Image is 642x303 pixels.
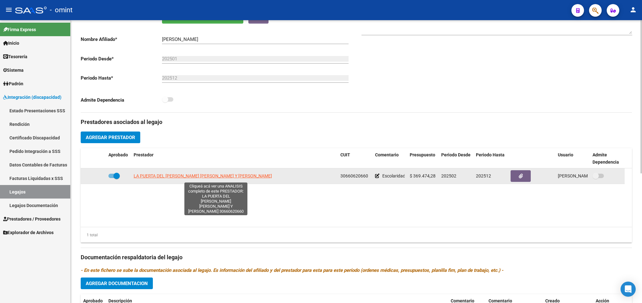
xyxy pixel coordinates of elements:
[86,135,135,140] span: Agregar Prestador
[340,173,368,178] span: 30660620660
[81,267,503,273] i: - En este fichero se sube la documentación asociada al legajo. Es información del afiliado y del ...
[3,229,54,236] span: Explorador de Archivos
[407,148,439,169] datatable-header-cell: Presupuesto
[3,216,61,222] span: Prestadores / Proveedores
[81,118,632,126] h3: Prestadores asociados al legajo
[590,148,625,169] datatable-header-cell: Admite Dependencia
[134,152,153,157] span: Prestador
[558,152,573,157] span: Usuario
[373,148,407,169] datatable-header-cell: Comentario
[3,53,27,60] span: Tesorería
[50,3,72,17] span: - omint
[441,152,471,157] span: Periodo Desde
[3,80,23,87] span: Padrón
[382,173,487,178] span: Escolaridad Formación Laboral Jornada Simple Cat A
[410,173,436,178] span: $ 369.474,28
[81,97,162,104] p: Admite Dependencia
[3,94,61,101] span: Integración (discapacidad)
[555,148,590,169] datatable-header-cell: Usuario
[3,40,19,47] span: Inicio
[441,173,456,178] span: 202502
[593,152,619,165] span: Admite Dependencia
[629,6,637,14] mat-icon: person
[439,148,473,169] datatable-header-cell: Periodo Desde
[375,152,399,157] span: Comentario
[3,67,24,74] span: Sistema
[81,278,153,289] button: Agregar Documentacion
[131,148,338,169] datatable-header-cell: Prestador
[106,148,131,169] datatable-header-cell: Aprobado
[81,232,98,238] div: 1 total
[410,152,435,157] span: Presupuesto
[81,36,162,43] p: Nombre Afiliado
[86,281,148,286] span: Agregar Documentacion
[476,173,491,178] span: 202512
[81,253,632,262] h3: Documentación respaldatoria del legajo
[476,152,505,157] span: Periodo Hasta
[3,26,36,33] span: Firma Express
[81,75,162,81] p: Periodo Hasta
[81,132,140,143] button: Agregar Prestador
[134,173,272,178] span: LA PUERTA DEL [PERSON_NAME] [PERSON_NAME] Y [PERSON_NAME]
[558,173,607,178] span: [PERSON_NAME] [DATE]
[81,55,162,62] p: Periodo Desde
[473,148,508,169] datatable-header-cell: Periodo Hasta
[5,6,13,14] mat-icon: menu
[621,282,636,297] div: Open Intercom Messenger
[338,148,373,169] datatable-header-cell: CUIT
[108,152,128,157] span: Aprobado
[340,152,350,157] span: CUIT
